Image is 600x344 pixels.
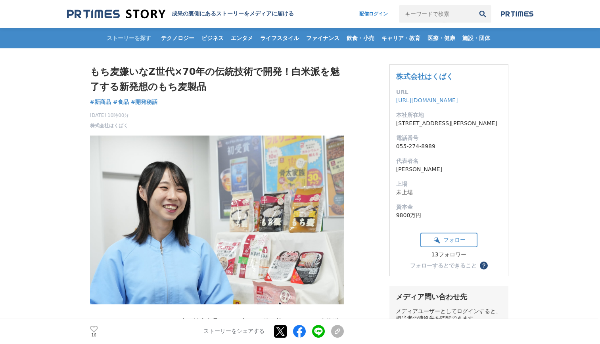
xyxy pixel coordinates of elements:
[424,34,458,42] span: 医療・健康
[474,5,491,23] button: 検索
[257,34,302,42] span: ライフスタイル
[67,9,165,19] img: 成果の裏側にあるストーリーをメディアに届ける
[378,34,424,42] span: キャリア・教育
[396,88,502,96] dt: URL
[257,28,302,48] a: ライフスタイル
[396,188,502,197] dd: 未上場
[396,203,502,211] dt: 資本金
[228,28,256,48] a: エンタメ
[396,72,453,80] a: 株式会社はくばく
[90,64,344,95] h1: もち麦嫌いなZ世代×70年の伝統技術で開発！白米派を魅了する新発想のもち麦製品
[396,292,502,302] div: メディア問い合わせ先
[459,34,493,42] span: 施設・団体
[396,142,502,151] dd: 055-274-8989
[424,28,458,48] a: 医療・健康
[396,97,458,103] a: [URL][DOMAIN_NAME]
[198,28,227,48] a: ビジネス
[303,28,343,48] a: ファイナンス
[90,112,129,119] span: [DATE] 10時00分
[343,34,378,42] span: 飲食・小売
[67,9,294,19] a: 成果の裏側にあるストーリーをメディアに届ける 成果の裏側にあるストーリーをメディアに届ける
[303,34,343,42] span: ファイナンス
[158,34,197,42] span: テクノロジー
[396,119,502,128] dd: [STREET_ADDRESS][PERSON_NAME]
[198,34,227,42] span: ビジネス
[228,34,256,42] span: エンタメ
[90,98,111,106] a: #新商品
[396,134,502,142] dt: 電話番号
[351,5,396,23] a: 配信ログイン
[396,165,502,174] dd: [PERSON_NAME]
[481,263,487,268] span: ？
[131,98,158,106] a: #開発秘話
[420,251,477,258] div: 13フォロワー
[480,262,488,269] button: ？
[343,28,378,48] a: 飲食・小売
[420,233,477,247] button: フォロー
[172,10,294,17] h2: 成果の裏側にあるストーリーをメディアに届ける
[203,328,265,335] p: ストーリーをシェアする
[396,111,502,119] dt: 本社所在地
[90,122,128,129] a: 株式会社はくばく
[501,11,533,17] img: prtimes
[396,308,502,322] div: メディアユーザーとしてログインすると、担当者の連絡先を閲覧できます。
[158,28,197,48] a: テクノロジー
[396,157,502,165] dt: 代表者名
[396,180,502,188] dt: 上場
[90,333,98,337] p: 16
[378,28,424,48] a: キャリア・教育
[399,5,474,23] input: キーワードで検索
[410,263,477,268] div: フォローするとできること
[396,211,502,220] dd: 9800万円
[459,28,493,48] a: 施設・団体
[90,136,344,305] img: thumbnail_2e3a4c20-b1dc-11ef-87d2-f196391ae431.JPG
[113,98,129,106] a: #食品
